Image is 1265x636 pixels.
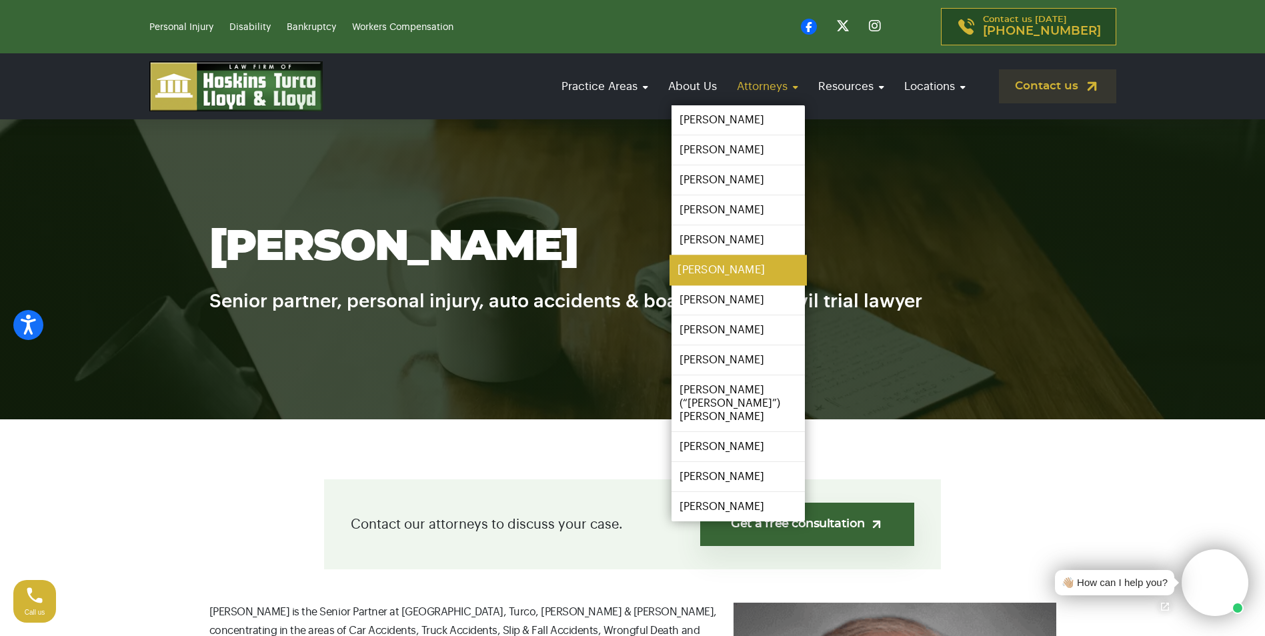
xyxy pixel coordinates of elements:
[870,517,884,531] img: arrow-up-right-light.svg
[941,8,1116,45] a: Contact us [DATE][PHONE_NUMBER]
[229,23,271,32] a: Disability
[812,67,891,105] a: Resources
[672,375,805,431] a: [PERSON_NAME] (“[PERSON_NAME]”) [PERSON_NAME]
[352,23,453,32] a: Workers Compensation
[149,61,323,111] img: logo
[730,67,805,105] a: Attorneys
[999,69,1116,103] a: Contact us
[672,432,805,461] a: [PERSON_NAME]
[1062,575,1168,591] div: 👋🏼 How can I help you?
[324,479,941,569] div: Contact our attorneys to discuss your case.
[1151,593,1179,621] a: Open chat
[672,225,805,255] a: [PERSON_NAME]
[672,165,805,195] a: [PERSON_NAME]
[672,345,805,375] a: [PERSON_NAME]
[555,67,655,105] a: Practice Areas
[209,224,1056,271] h1: [PERSON_NAME]
[898,67,972,105] a: Locations
[662,67,724,105] a: About Us
[25,609,45,616] span: Call us
[287,23,336,32] a: Bankruptcy
[672,285,805,315] a: [PERSON_NAME]
[672,105,805,135] a: [PERSON_NAME]
[209,271,1056,315] h6: Senior partner, personal injury, auto accidents & board certified civil trial lawyer
[670,255,807,285] a: [PERSON_NAME]
[672,135,805,165] a: [PERSON_NAME]
[983,25,1101,38] span: [PHONE_NUMBER]
[672,462,805,491] a: [PERSON_NAME]
[672,492,805,521] a: [PERSON_NAME]
[149,23,213,32] a: Personal Injury
[672,315,805,345] a: [PERSON_NAME]
[672,195,805,225] a: [PERSON_NAME]
[700,503,914,546] a: Get a free consultation
[983,15,1101,38] p: Contact us [DATE]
